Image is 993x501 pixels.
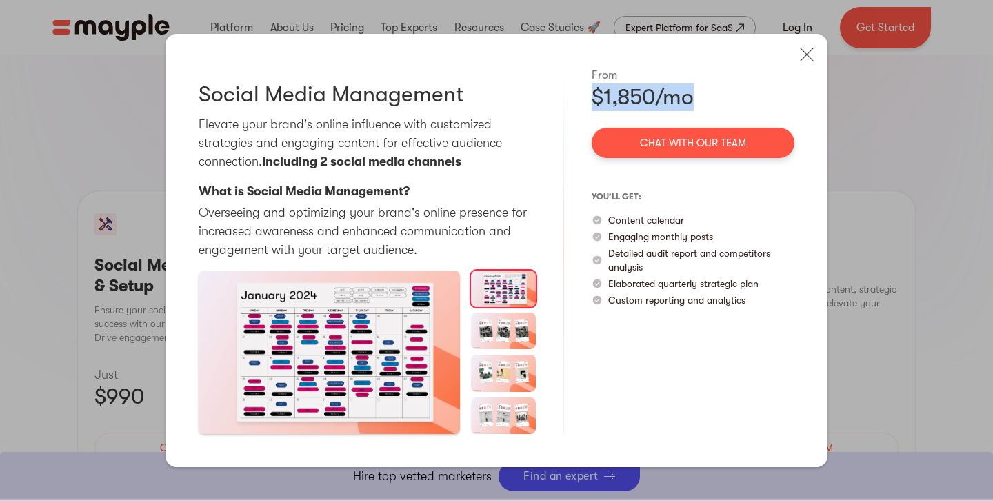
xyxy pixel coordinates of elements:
[199,81,463,108] h3: Social Media Management
[199,182,410,201] p: What is Social Media Management?
[199,271,460,434] a: open lightbox
[592,128,794,158] a: Chat with our team
[592,67,794,83] div: From
[608,293,745,307] p: Custom reporting and analytics
[608,230,713,244] p: Engaging monthly posts
[592,83,794,111] div: $1,850/mo
[608,213,684,227] p: Content calendar
[262,155,461,168] strong: Including 2 social media channels
[592,186,794,208] p: you’ll get:
[608,246,794,274] p: Detailed audit report and competitors analysis
[608,277,759,291] p: Elaborated quarterly strategic plan
[199,204,536,259] p: Overseeing and optimizing your brand's online presence for increased awareness and enhanced commu...
[199,115,536,171] p: Elevate your brand's online influence with customized strategies and engaging content for effecti...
